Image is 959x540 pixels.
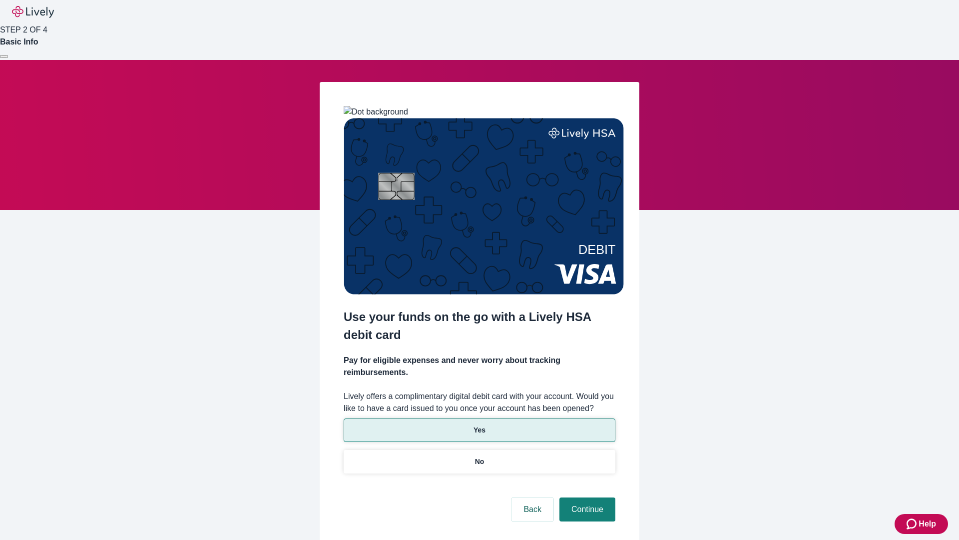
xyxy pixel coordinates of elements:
[559,497,615,521] button: Continue
[344,390,615,414] label: Lively offers a complimentary digital debit card with your account. Would you like to have a card...
[474,425,485,435] p: Yes
[344,354,615,378] h4: Pay for eligible expenses and never worry about tracking reimbursements.
[344,308,615,344] h2: Use your funds on the go with a Lively HSA debit card
[919,518,936,530] span: Help
[344,418,615,442] button: Yes
[895,514,948,534] button: Zendesk support iconHelp
[475,456,484,467] p: No
[344,450,615,473] button: No
[511,497,553,521] button: Back
[344,106,408,118] img: Dot background
[12,6,54,18] img: Lively
[344,118,624,294] img: Debit card
[907,518,919,530] svg: Zendesk support icon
